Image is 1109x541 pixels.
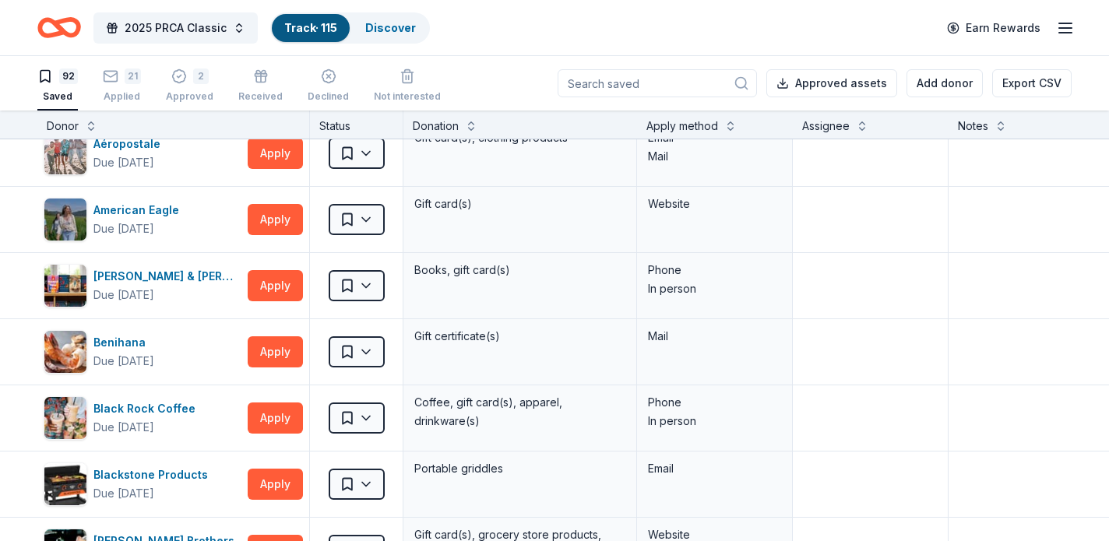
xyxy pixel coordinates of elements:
[37,9,81,46] a: Home
[93,352,154,371] div: Due [DATE]
[992,69,1072,97] button: Export CSV
[413,117,459,135] div: Donation
[44,462,241,506] button: Image for Blackstone ProductsBlackstone ProductsDue [DATE]
[248,270,303,301] button: Apply
[248,402,303,434] button: Apply
[413,458,627,480] div: Portable griddles
[907,69,983,97] button: Add donor
[93,153,154,172] div: Due [DATE]
[284,21,337,34] a: Track· 115
[248,336,303,367] button: Apply
[103,90,141,103] div: Applied
[125,69,141,84] div: 21
[44,265,86,307] img: Image for Barnes & Noble
[44,330,241,374] button: Image for BenihanaBenihanaDue [DATE]
[93,220,154,238] div: Due [DATE]
[93,333,154,352] div: Benihana
[44,264,241,307] button: Image for Barnes & Noble[PERSON_NAME] & [PERSON_NAME]Due [DATE]
[248,204,303,235] button: Apply
[193,69,209,84] div: 2
[93,267,241,286] div: [PERSON_NAME] & [PERSON_NAME]
[648,195,781,213] div: Website
[44,396,241,440] button: Image for Black Rock CoffeeBlack Rock CoffeeDue [DATE]
[93,484,154,503] div: Due [DATE]
[238,62,283,111] button: Received
[648,279,781,298] div: In person
[166,62,213,111] button: 2Approved
[44,331,86,373] img: Image for Benihana
[938,14,1050,42] a: Earn Rewards
[310,111,403,139] div: Status
[648,393,781,412] div: Phone
[44,198,86,241] img: Image for American Eagle
[374,62,441,111] button: Not interested
[93,286,154,304] div: Due [DATE]
[59,69,78,84] div: 92
[648,412,781,430] div: In person
[238,90,283,103] div: Received
[648,327,781,346] div: Mail
[646,117,718,135] div: Apply method
[93,12,258,44] button: 2025 PRCA Classic
[37,90,78,103] div: Saved
[374,90,441,103] div: Not interested
[44,132,241,175] button: Image for AéropostaleAéropostaleDue [DATE]
[44,463,86,505] img: Image for Blackstone Products
[93,201,185,220] div: American Eagle
[413,193,627,215] div: Gift card(s)
[44,198,241,241] button: Image for American EagleAmerican EagleDue [DATE]
[413,259,627,281] div: Books, gift card(s)
[648,459,781,478] div: Email
[365,21,416,34] a: Discover
[93,399,202,418] div: Black Rock Coffee
[558,69,757,97] input: Search saved
[802,117,850,135] div: Assignee
[766,69,897,97] button: Approved assets
[308,90,349,103] div: Declined
[270,12,430,44] button: Track· 115Discover
[44,397,86,439] img: Image for Black Rock Coffee
[648,261,781,279] div: Phone
[93,418,154,437] div: Due [DATE]
[648,147,781,166] div: Mail
[103,62,141,111] button: 21Applied
[308,62,349,111] button: Declined
[413,325,627,347] div: Gift certificate(s)
[37,62,78,111] button: 92Saved
[125,19,227,37] span: 2025 PRCA Classic
[248,138,303,169] button: Apply
[93,465,214,484] div: Blackstone Products
[413,392,627,432] div: Coffee, gift card(s), apparel, drinkware(s)
[166,90,213,103] div: Approved
[958,117,988,135] div: Notes
[248,469,303,500] button: Apply
[44,132,86,174] img: Image for Aéropostale
[93,135,167,153] div: Aéropostale
[47,117,79,135] div: Donor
